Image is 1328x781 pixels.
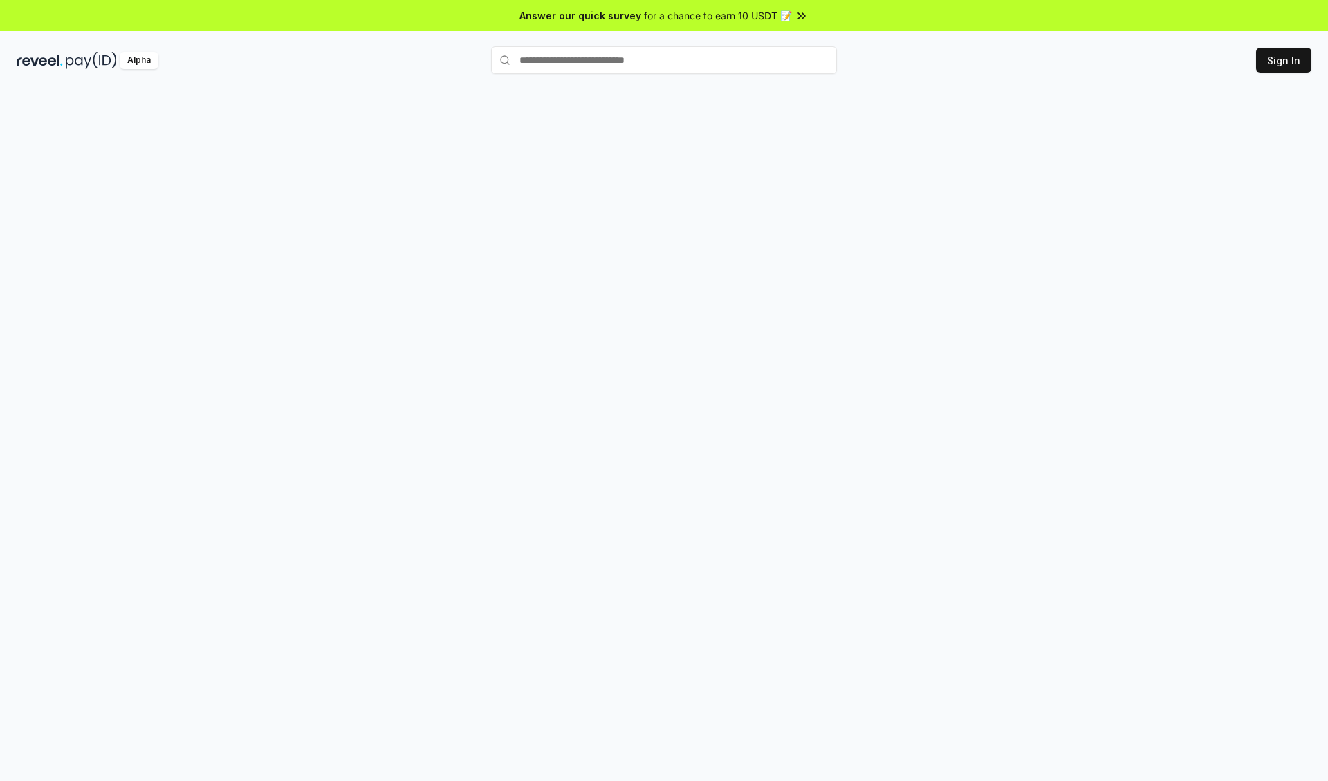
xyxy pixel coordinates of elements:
button: Sign In [1256,48,1311,73]
img: pay_id [66,52,117,69]
img: reveel_dark [17,52,63,69]
span: for a chance to earn 10 USDT 📝 [644,8,792,23]
div: Alpha [120,52,158,69]
span: Answer our quick survey [519,8,641,23]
